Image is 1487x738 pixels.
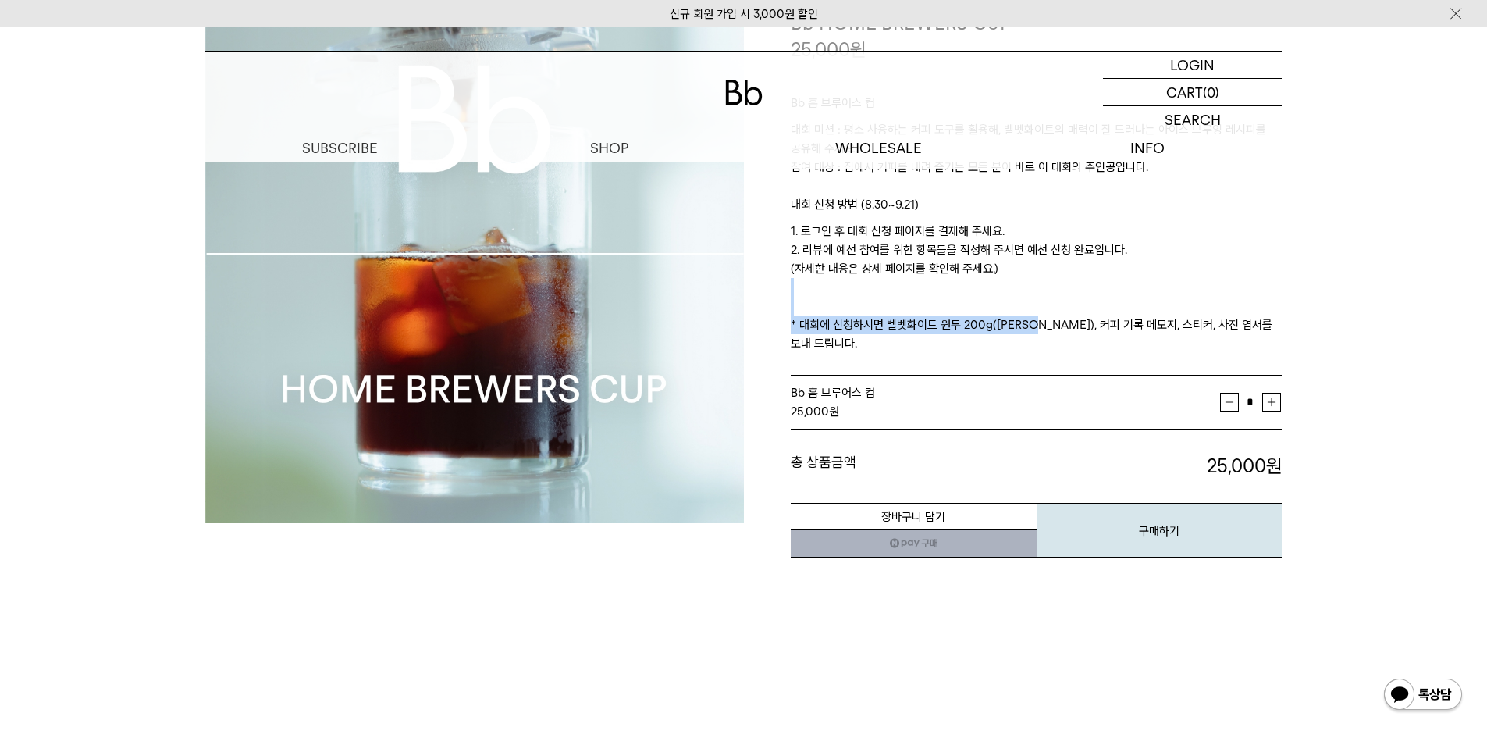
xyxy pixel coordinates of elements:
p: CART [1166,79,1203,105]
button: 감소 [1220,393,1239,412]
a: SHOP [475,134,744,162]
p: INFO [1013,134,1282,162]
span: Bb 홈 브루어스 컵 [791,386,875,400]
p: 1. 로그인 후 대회 신청 페이지를 결제해 주세요. 2. 리뷰에 예선 참여를 위한 항목들을 작성해 주시면 예선 신청 완료입니다. (자세한 내용은 상세 페이지를 확인해 주세요.... [791,222,1282,353]
a: 신규 회원 가입 시 3,000원 할인 [670,7,818,21]
a: LOGIN [1103,52,1282,79]
p: LOGIN [1170,52,1215,78]
button: 구매하기 [1037,503,1282,558]
a: SUBSCRIBE [205,134,475,162]
b: 원 [1266,455,1282,477]
button: 증가 [1262,393,1281,412]
a: 새창 [791,529,1037,558]
p: 대회 신청 방법 (8.30~9.21) [791,195,1282,222]
button: 장바구니 담기 [791,503,1037,530]
strong: 25,000 [791,405,829,419]
p: (0) [1203,79,1219,105]
div: 원 [791,402,1220,421]
dt: 총 상품금액 [791,453,1037,480]
img: 카카오톡 채널 1:1 채팅 버튼 [1382,677,1464,715]
p: WHOLESALE [744,134,1013,162]
a: 도매 서비스 [744,162,1013,189]
img: 로고 [725,80,763,105]
p: SEARCH [1165,106,1221,134]
strong: 25,000 [1207,455,1282,477]
a: CART (0) [1103,79,1282,106]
